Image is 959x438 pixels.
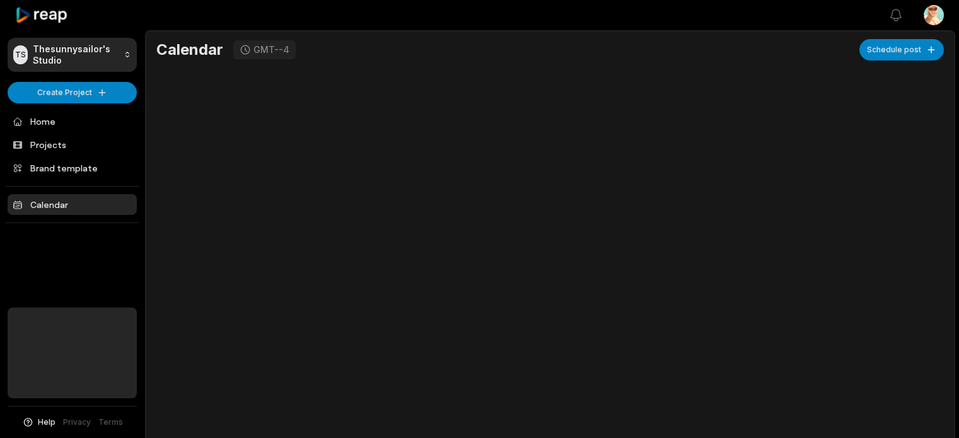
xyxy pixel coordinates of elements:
[38,417,55,428] span: Help
[22,417,55,428] button: Help
[8,82,137,103] button: Create Project
[156,40,223,59] h1: Calendar
[98,417,123,428] a: Terms
[33,43,118,66] p: Thesunnysailor's Studio
[8,158,137,178] a: Brand template
[8,134,137,155] a: Projects
[253,44,289,55] div: GMT--4
[13,45,28,64] div: TS
[8,111,137,132] a: Home
[8,194,137,215] a: Calendar
[859,39,944,61] button: Schedule post
[63,417,91,428] a: Privacy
